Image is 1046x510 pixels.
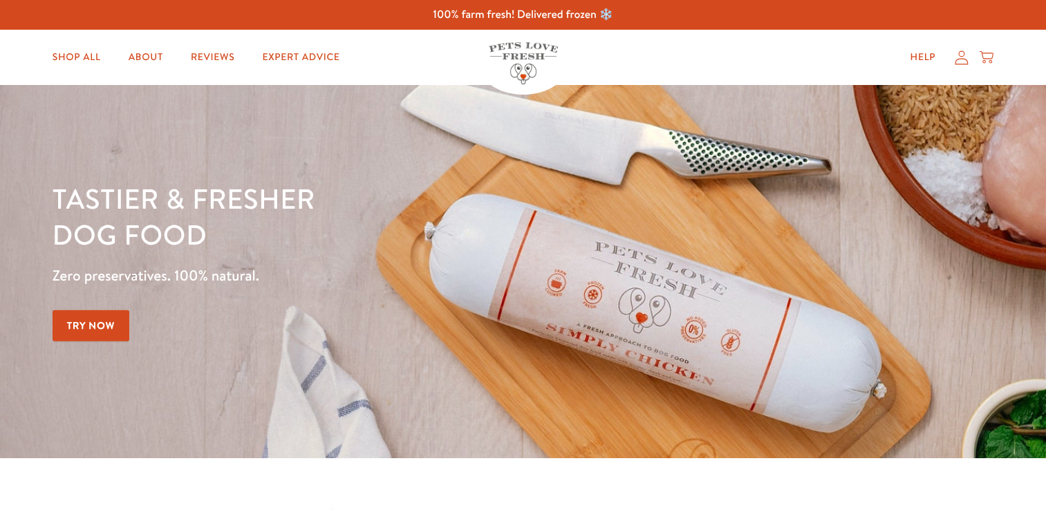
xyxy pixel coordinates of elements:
a: Expert Advice [251,44,351,71]
h1: Tastier & fresher dog food [53,180,680,252]
a: Help [899,44,947,71]
p: Zero preservatives. 100% natural. [53,263,680,288]
img: Pets Love Fresh [489,42,558,84]
a: About [118,44,174,71]
a: Shop All [41,44,112,71]
a: Reviews [180,44,245,71]
a: Try Now [53,310,130,341]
